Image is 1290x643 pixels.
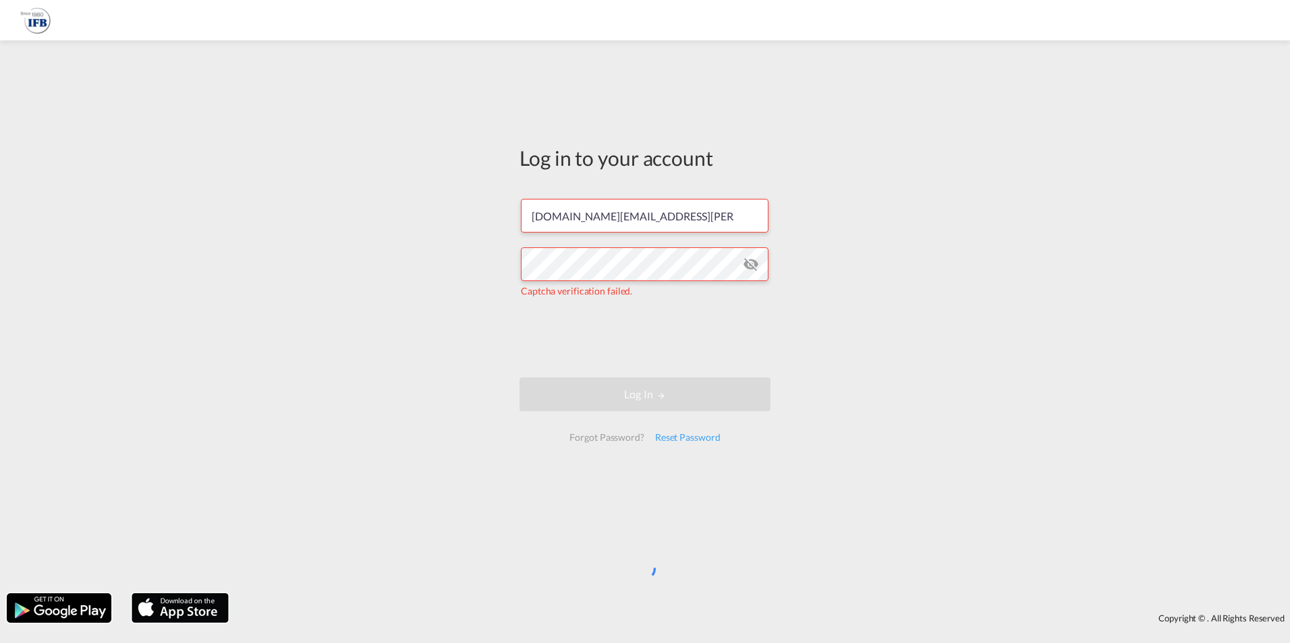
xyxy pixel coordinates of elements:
[130,592,230,624] img: apple.png
[235,607,1290,630] div: Copyright © . All Rights Reserved
[564,425,649,450] div: Forgot Password?
[650,425,726,450] div: Reset Password
[743,256,759,272] md-icon: icon-eye-off
[5,592,113,624] img: google.png
[520,144,770,172] div: Log in to your account
[20,5,51,36] img: b628ab10256c11eeb52753acbc15d091.png
[542,311,748,364] iframe: reCAPTCHA
[521,285,632,297] span: Captcha verification failed.
[521,199,768,233] input: Enter email/phone number
[520,377,770,411] button: LOGIN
